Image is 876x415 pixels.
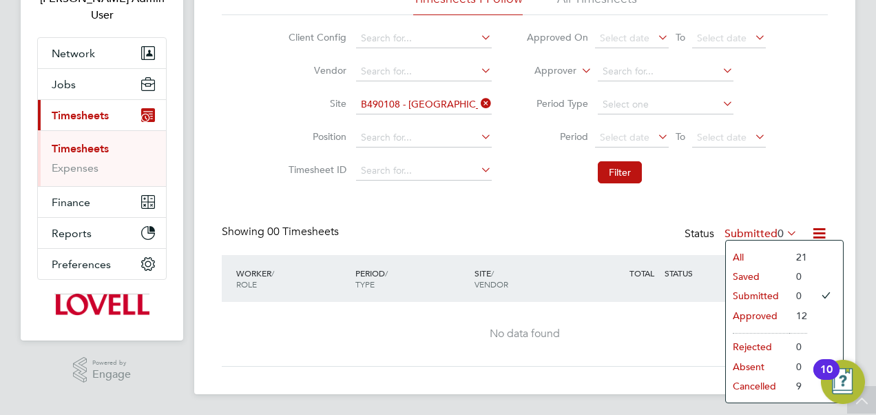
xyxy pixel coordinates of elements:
li: Saved [726,267,789,286]
span: Engage [92,369,131,381]
span: Jobs [52,78,76,91]
button: Timesheets [38,100,166,130]
button: Filter [598,161,642,183]
label: Approved On [526,31,588,43]
li: Rejected [726,337,789,356]
button: Jobs [38,69,166,99]
label: Period Type [526,97,588,110]
span: / [271,267,274,279]
span: TYPE [355,279,375,290]
li: All [726,247,789,267]
a: Powered byEngage [73,357,132,383]
div: 10 [820,370,833,387]
label: Position [284,130,346,143]
span: Finance [52,196,90,209]
li: Approved [726,306,789,325]
button: Network [38,38,166,68]
span: Timesheets [52,109,109,122]
label: Approver [514,64,576,78]
img: lovell-logo-retina.png [54,294,149,316]
span: TOTAL [629,267,654,279]
a: Timesheets [52,142,109,155]
span: VENDOR [474,279,508,290]
input: Search for... [356,29,492,48]
div: WORKER [233,261,352,296]
div: No data found [236,327,814,341]
input: Search for... [356,161,492,181]
label: Period [526,130,588,143]
button: Preferences [38,249,166,279]
label: Submitted [724,227,797,241]
span: Select date [697,131,747,143]
li: 0 [789,337,807,356]
div: Status [685,225,800,244]
label: Site [284,97,346,110]
input: Search for... [356,62,492,81]
input: Search for... [356,95,492,114]
li: 12 [789,306,807,325]
li: Absent [726,357,789,376]
label: Client Config [284,31,346,43]
div: SITE [471,261,590,296]
span: Select date [600,32,649,44]
span: 00 Timesheets [267,225,339,239]
div: STATUS [661,261,733,285]
input: Select one [598,95,733,114]
label: Vendor [284,64,346,77]
span: / [385,267,388,279]
li: 9 [789,376,807,396]
input: Search for... [598,62,733,81]
span: Select date [697,32,747,44]
li: 0 [789,357,807,376]
li: 21 [789,247,807,267]
span: ROLE [236,279,257,290]
input: Search for... [356,128,492,148]
span: / [491,267,494,279]
button: Finance [38,187,166,217]
li: 0 [789,267,807,286]
span: Powered by [92,357,131,369]
span: Reports [52,227,92,240]
li: Cancelled [726,376,789,396]
span: 0 [778,227,784,241]
label: Timesheet ID [284,163,346,176]
div: Showing [222,225,342,239]
span: Network [52,47,95,60]
li: Submitted [726,286,789,305]
span: Preferences [52,258,111,271]
button: Reports [38,218,166,248]
div: Timesheets [38,130,166,186]
button: Open Resource Center, 10 new notifications [821,360,865,404]
div: PERIOD [352,261,471,296]
span: To [671,128,689,145]
span: Select date [600,131,649,143]
span: To [671,28,689,46]
a: Expenses [52,161,98,174]
a: Go to home page [37,294,167,316]
li: 0 [789,286,807,305]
